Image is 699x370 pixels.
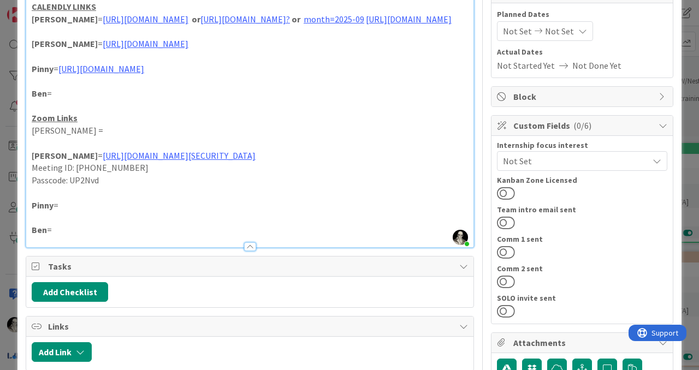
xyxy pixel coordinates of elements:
p: = [32,63,468,75]
strong: Ben [32,224,47,235]
p: = [32,87,468,100]
div: Kanban Zone Licensed [497,176,667,184]
strong: Pinny [32,63,54,74]
span: Not Set [545,25,574,38]
strong: Pinny [32,200,54,211]
span: Planned Dates [497,9,667,20]
span: ( 0/6 ) [573,120,591,131]
a: [URL][DOMAIN_NAME] [366,14,452,25]
div: Comm 2 sent [497,265,667,272]
u: Zoom Links [32,112,78,123]
strong: [PERSON_NAME] [32,38,98,49]
u: CALENDLY LINKS [32,1,96,12]
p: Passcode: UP2Nvd [32,174,468,187]
a: [URL][DOMAIN_NAME]? [200,14,290,25]
strong: or [192,14,200,25]
span: Support [23,2,50,15]
span: Actual Dates [497,46,667,58]
strong: Ben [32,88,47,99]
strong: [PERSON_NAME] [32,14,98,25]
div: SOLO invite sent [497,294,667,302]
button: Add Link [32,342,92,362]
span: Not Set [503,25,532,38]
span: Not Set [503,154,648,168]
strong: or [292,14,300,25]
a: [URL][DOMAIN_NAME] [58,63,144,74]
a: [URL][DOMAIN_NAME] [103,38,188,49]
span: Links [48,320,454,333]
span: Custom Fields [513,119,653,132]
p: = [32,150,468,162]
p: = [32,199,468,212]
div: Internship focus interest [497,141,667,149]
a: [URL][DOMAIN_NAME][SECURITY_DATA] [103,150,256,161]
p: Meeting ID: [PHONE_NUMBER] [32,162,468,174]
p: = [32,224,468,236]
button: Add Checklist [32,282,108,302]
img: 5slRnFBaanOLW26e9PW3UnY7xOjyexml.jpeg [453,230,468,245]
a: [URL][DOMAIN_NAME] [103,14,188,25]
a: month=2025-09 [304,14,364,25]
div: Comm 1 sent [497,235,667,243]
p: [PERSON_NAME] = [32,124,468,137]
span: Block [513,90,653,103]
div: Team intro email sent [497,206,667,213]
span: Not Done Yet [572,59,621,72]
span: Not Started Yet [497,59,555,72]
span: Attachments [513,336,653,349]
strong: [PERSON_NAME] [32,150,98,161]
p: = [32,38,468,50]
span: Tasks [48,260,454,273]
p: = [32,13,468,26]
